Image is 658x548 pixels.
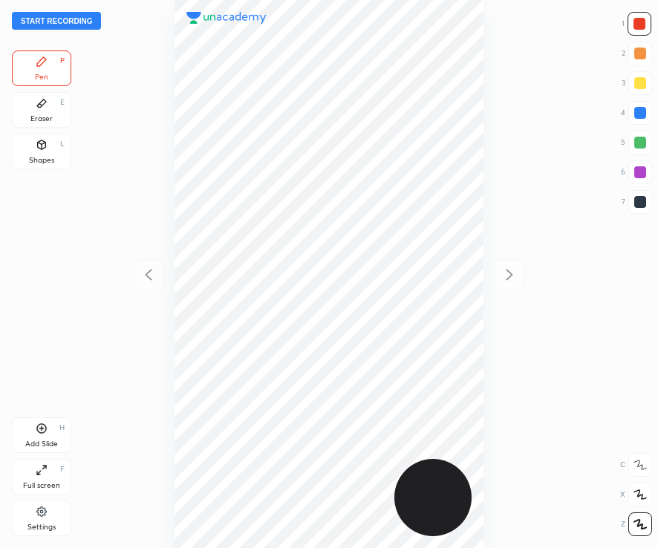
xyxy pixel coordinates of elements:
[12,12,101,30] button: Start recording
[621,101,652,125] div: 4
[59,424,65,431] div: H
[622,190,652,214] div: 7
[29,157,54,164] div: Shapes
[186,12,267,24] img: logo.38c385cc.svg
[60,57,65,65] div: P
[60,99,65,106] div: E
[621,131,652,154] div: 5
[620,483,652,506] div: X
[622,12,651,36] div: 1
[30,115,53,123] div: Eraser
[621,160,652,184] div: 6
[25,440,58,448] div: Add Slide
[620,453,652,477] div: C
[60,466,65,473] div: F
[622,42,652,65] div: 2
[622,71,652,95] div: 3
[27,523,56,531] div: Settings
[35,74,48,81] div: Pen
[60,140,65,148] div: L
[23,482,60,489] div: Full screen
[621,512,652,536] div: Z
